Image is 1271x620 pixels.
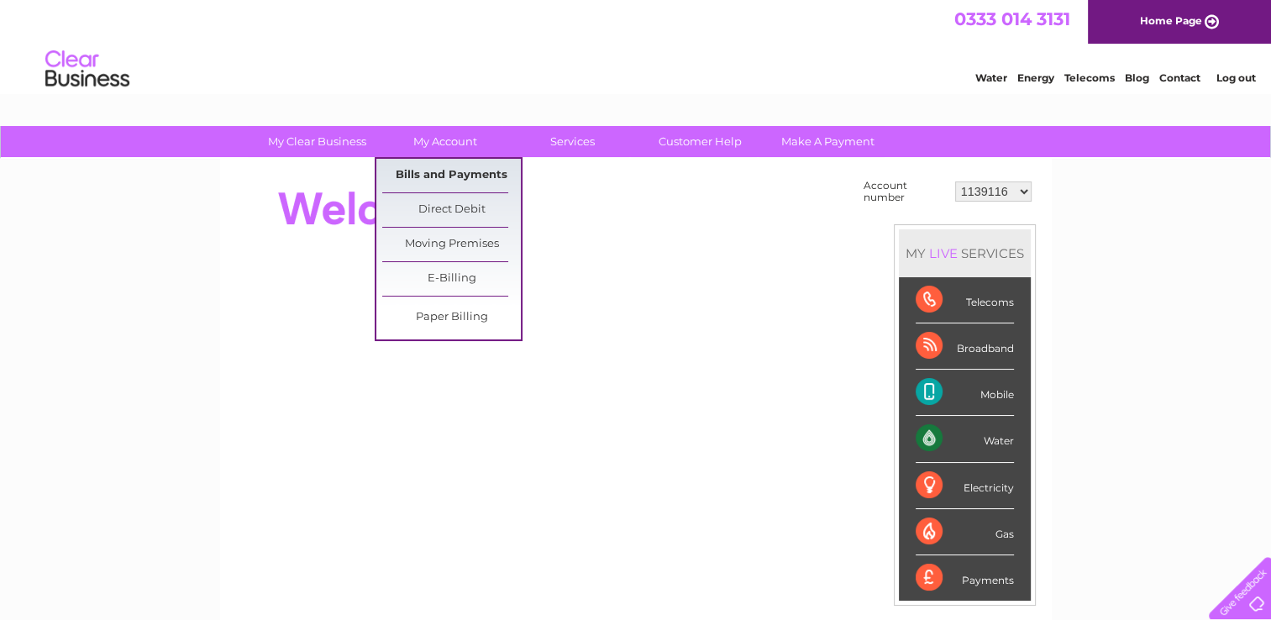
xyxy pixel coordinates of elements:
div: Water [916,416,1014,462]
a: E-Billing [382,262,521,296]
a: My Account [376,126,514,157]
a: Moving Premises [382,228,521,261]
a: Log out [1216,71,1255,84]
div: Broadband [916,323,1014,370]
a: Water [975,71,1007,84]
a: Customer Help [631,126,769,157]
a: My Clear Business [248,126,386,157]
a: Energy [1017,71,1054,84]
a: 0333 014 3131 [954,8,1070,29]
a: Bills and Payments [382,159,521,192]
img: logo.png [45,44,130,95]
a: Make A Payment [759,126,897,157]
div: Electricity [916,463,1014,509]
div: Mobile [916,370,1014,416]
a: Contact [1159,71,1200,84]
div: MY SERVICES [899,229,1031,277]
div: Clear Business is a trading name of Verastar Limited (registered in [GEOGRAPHIC_DATA] No. 3667643... [239,9,1033,81]
a: Direct Debit [382,193,521,227]
div: Telecoms [916,277,1014,323]
a: Telecoms [1064,71,1115,84]
div: LIVE [926,245,961,261]
div: Gas [916,509,1014,555]
a: Blog [1125,71,1149,84]
a: Services [503,126,642,157]
a: Paper Billing [382,301,521,334]
td: Account number [859,176,951,208]
div: Payments [916,555,1014,601]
